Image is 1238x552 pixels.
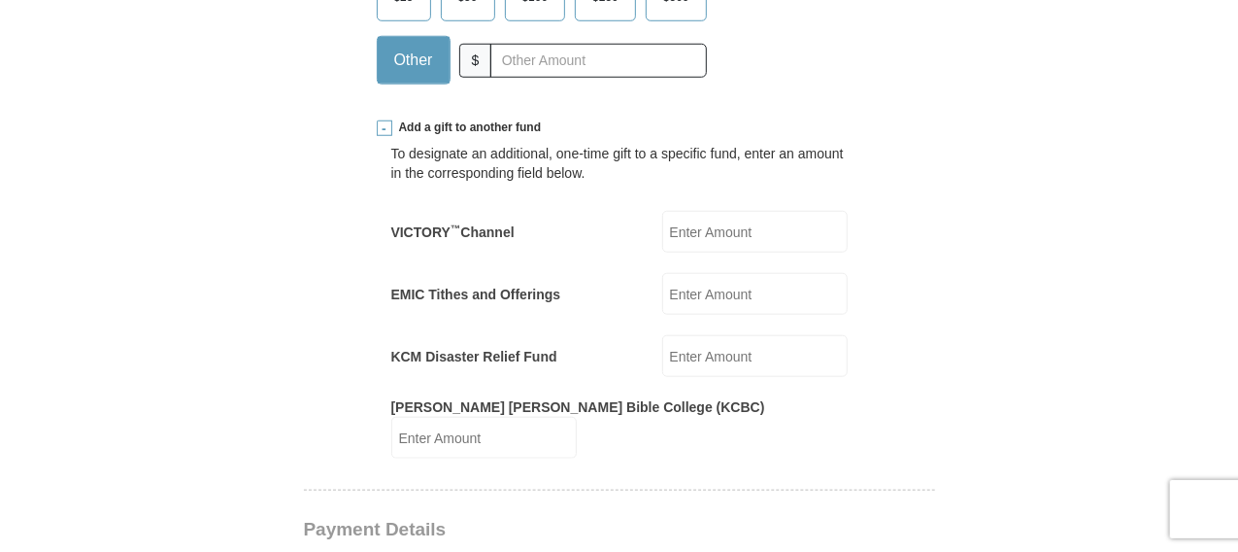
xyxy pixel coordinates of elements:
[391,285,561,304] label: EMIC Tithes and Offerings
[304,519,799,541] h3: Payment Details
[662,273,848,315] input: Enter Amount
[391,417,577,459] input: Enter Amount
[490,44,706,78] input: Other Amount
[662,211,848,253] input: Enter Amount
[391,397,765,417] label: [PERSON_NAME] [PERSON_NAME] Bible College (KCBC)
[385,46,443,75] span: Other
[391,144,848,183] div: To designate an additional, one-time gift to a specific fund, enter an amount in the correspondin...
[662,335,848,377] input: Enter Amount
[392,120,542,136] span: Add a gift to another fund
[459,44,492,78] span: $
[451,223,461,234] sup: ™
[391,347,557,366] label: KCM Disaster Relief Fund
[391,223,515,242] label: VICTORY Channel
